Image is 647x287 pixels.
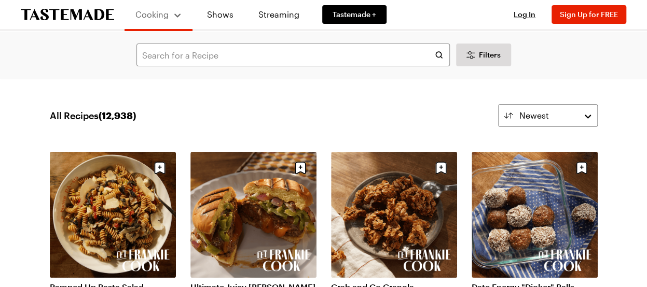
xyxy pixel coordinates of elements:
[99,110,136,121] span: ( 12,938 )
[572,158,591,178] button: Save recipe
[456,44,511,66] button: Desktop filters
[479,50,501,60] span: Filters
[150,158,170,178] button: Save recipe
[552,5,626,24] button: Sign Up for FREE
[21,9,114,21] a: To Tastemade Home Page
[136,44,450,66] input: Search for a Recipe
[498,104,598,127] button: Newest
[50,108,136,123] span: All Recipes
[322,5,387,24] a: Tastemade +
[431,158,451,178] button: Save recipe
[135,4,182,25] button: Cooking
[135,9,169,19] span: Cooking
[519,109,549,122] span: Newest
[291,158,310,178] button: Save recipe
[560,10,618,19] span: Sign Up for FREE
[514,10,535,19] span: Log In
[504,9,545,20] button: Log In
[333,9,376,20] span: Tastemade +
